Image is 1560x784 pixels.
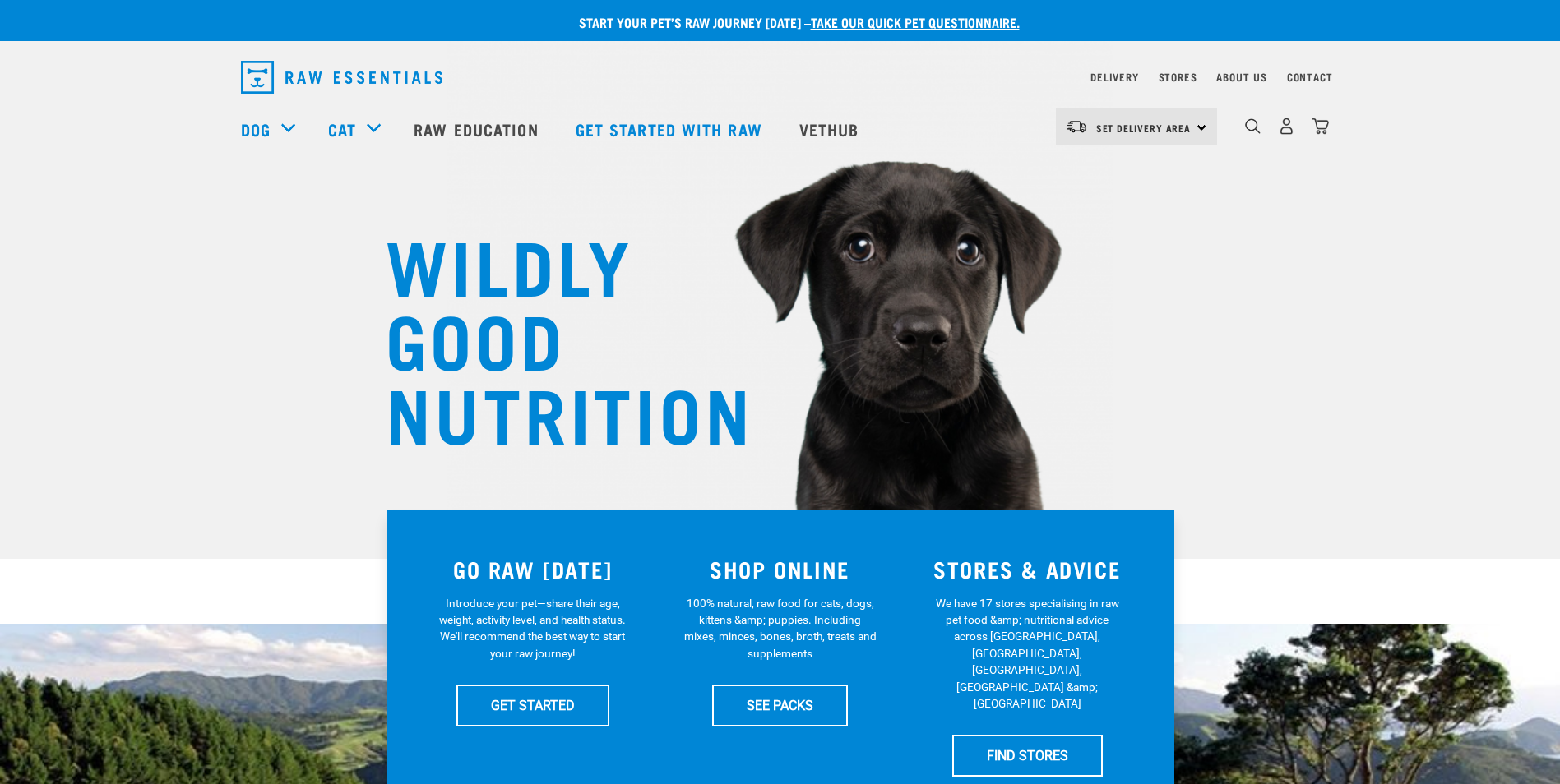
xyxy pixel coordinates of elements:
[386,226,715,448] h1: WILDLY GOOD NUTRITION
[811,18,1020,25] a: take our quick pet questionnaire.
[712,685,848,726] a: SEE PACKS
[1278,118,1295,135] img: user.png
[1090,74,1138,80] a: Delivery
[397,96,558,162] a: Raw Education
[1096,125,1192,131] span: Set Delivery Area
[1216,74,1266,80] a: About Us
[419,556,647,582] h3: GO RAW [DATE]
[1066,119,1088,134] img: van-moving.png
[952,735,1103,776] a: FIND STORES
[683,595,877,662] p: 100% natural, raw food for cats, dogs, kittens &amp; puppies. Including mixes, minces, bones, bro...
[559,96,783,162] a: Get started with Raw
[328,117,356,141] a: Cat
[228,54,1333,100] nav: dropdown navigation
[666,556,894,582] h3: SHOP ONLINE
[1312,118,1329,135] img: home-icon@2x.png
[1287,74,1333,80] a: Contact
[241,117,271,141] a: Dog
[1245,118,1261,134] img: home-icon-1@2x.png
[931,595,1124,713] p: We have 17 stores specialising in raw pet food &amp; nutritional advice across [GEOGRAPHIC_DATA],...
[241,61,442,94] img: Raw Essentials Logo
[914,556,1141,582] h3: STORES & ADVICE
[436,595,629,662] p: Introduce your pet—share their age, weight, activity level, and health status. We'll recommend th...
[456,685,609,726] a: GET STARTED
[783,96,880,162] a: Vethub
[1159,74,1197,80] a: Stores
